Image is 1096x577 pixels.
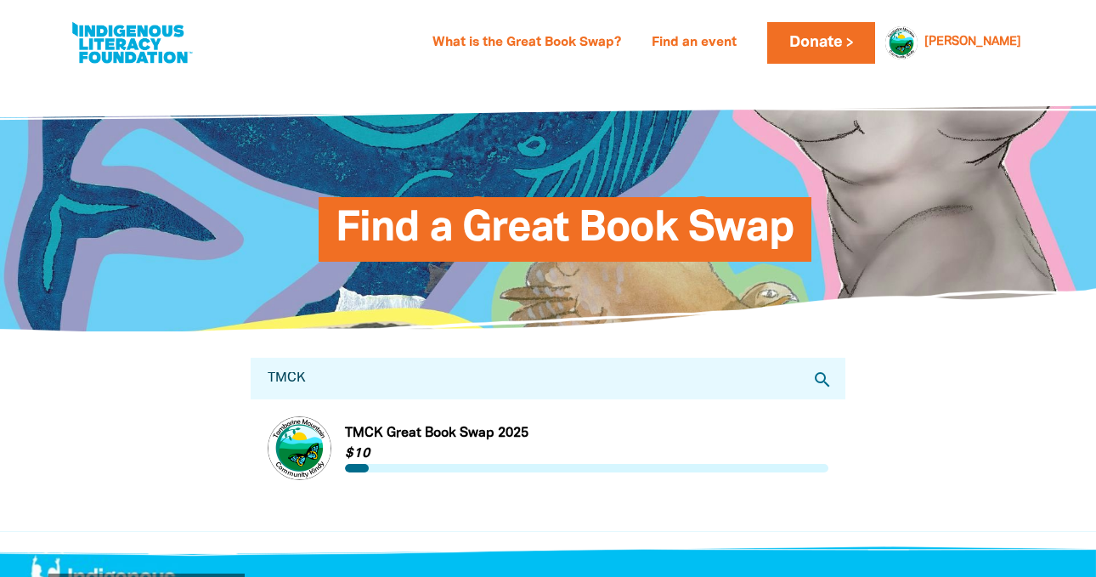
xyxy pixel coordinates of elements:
a: What is the Great Book Swap? [422,30,631,57]
a: Find an event [641,30,747,57]
div: Paginated content [268,416,828,480]
i: search [812,370,833,390]
span: Find a Great Book Swap [336,210,794,262]
a: [PERSON_NAME] [924,37,1021,48]
a: Donate [767,22,874,64]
